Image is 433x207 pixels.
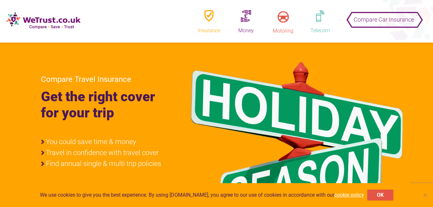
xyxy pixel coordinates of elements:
img: money.png [241,10,251,22]
div: Telecom [304,27,336,34]
li: Find annual single & multi trip policies [41,160,212,168]
li: Travel in confidence with travel cover [41,149,212,157]
img: insurence.png [204,10,213,22]
button: OK [367,190,393,201]
div: Money [230,27,262,34]
span: Compare Car Insurance [354,12,414,27]
img: telephone.png [316,10,324,22]
div: Motoring [267,27,299,34]
li: You could save time & money [41,138,212,146]
div: Insurance [193,27,225,34]
img: new-logo.png [6,12,81,29]
img: motoring.png [278,11,289,23]
h1: Get the right cover for your trip [41,89,212,121]
button: Compare Car Insurance [349,10,418,23]
span: Compare [41,75,73,84]
span: We use cookies to give you the best experience. By using [DOMAIN_NAME], you agree to our use of c... [40,192,364,199]
a: cookie policy [334,192,364,198]
span: Travel Insurance [74,75,131,84]
span: No [422,192,428,198]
